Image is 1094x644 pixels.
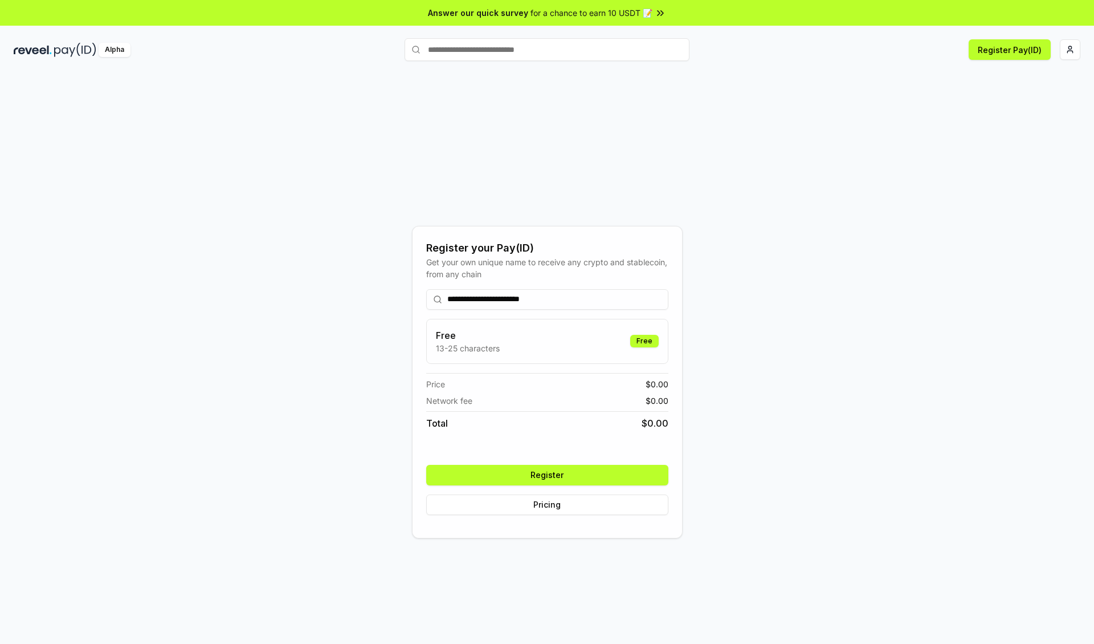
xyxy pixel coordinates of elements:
[426,395,472,407] span: Network fee
[54,43,96,57] img: pay_id
[630,335,659,347] div: Free
[436,342,500,354] p: 13-25 characters
[14,43,52,57] img: reveel_dark
[646,378,668,390] span: $ 0.00
[426,416,448,430] span: Total
[99,43,130,57] div: Alpha
[426,378,445,390] span: Price
[969,39,1051,60] button: Register Pay(ID)
[428,7,528,19] span: Answer our quick survey
[642,416,668,430] span: $ 0.00
[646,395,668,407] span: $ 0.00
[436,329,500,342] h3: Free
[426,495,668,515] button: Pricing
[426,256,668,280] div: Get your own unique name to receive any crypto and stablecoin, from any chain
[530,7,652,19] span: for a chance to earn 10 USDT 📝
[426,465,668,485] button: Register
[426,240,668,256] div: Register your Pay(ID)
